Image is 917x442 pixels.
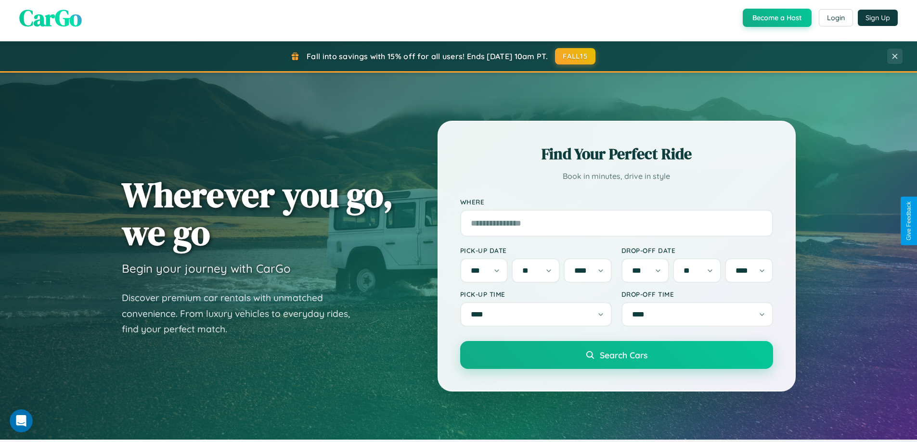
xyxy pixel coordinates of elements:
p: Discover premium car rentals with unmatched convenience. From luxury vehicles to everyday rides, ... [122,290,362,337]
label: Pick-up Date [460,246,612,254]
button: Become a Host [743,9,812,27]
label: Drop-off Date [621,246,773,254]
span: CarGo [19,2,82,34]
iframe: Intercom live chat [10,409,33,432]
h1: Wherever you go, we go [122,176,393,252]
div: Give Feedback [905,202,912,240]
button: FALL15 [555,48,595,64]
span: Search Cars [600,350,647,360]
button: Sign Up [858,10,898,26]
h2: Find Your Perfect Ride [460,143,773,164]
button: Search Cars [460,341,773,369]
label: Pick-up Time [460,290,612,298]
span: Fall into savings with 15% off for all users! Ends [DATE] 10am PT. [307,51,548,61]
label: Where [460,198,773,206]
h3: Begin your journey with CarGo [122,261,291,276]
label: Drop-off Time [621,290,773,298]
p: Book in minutes, drive in style [460,169,773,183]
button: Login [819,9,853,26]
